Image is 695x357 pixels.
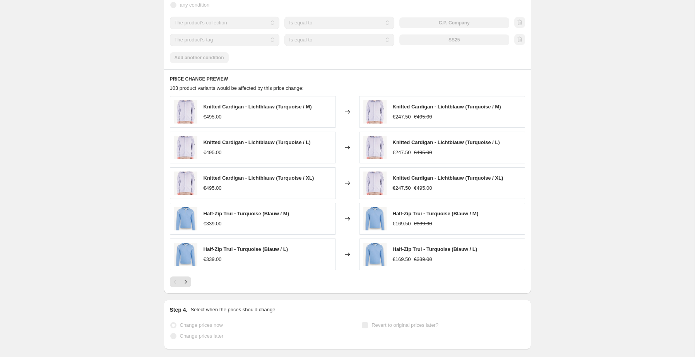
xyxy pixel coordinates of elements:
[414,149,432,156] strike: €495.00
[363,100,387,124] img: 13-03-2-167-Photoroom_80x.webp
[363,207,387,230] img: 12-05-936_80x.webp
[393,175,503,181] span: Knitted Cardigan - Lichtblauw (Turquoise / XL)
[363,172,387,195] img: 13-03-2-167-Photoroom_80x.webp
[170,306,188,314] h2: Step 4.
[414,256,432,263] strike: €339.00
[414,184,432,192] strike: €495.00
[204,139,311,145] span: Knitted Cardigan - Lichtblauw (Turquoise / L)
[393,220,411,228] div: €169.50
[204,256,222,263] div: €339.00
[204,149,222,156] div: €495.00
[180,333,224,339] span: Change prices later
[204,113,222,121] div: €495.00
[170,85,304,91] span: 103 product variants would be affected by this price change:
[174,100,197,124] img: 13-03-2-167-Photoroom_80x.webp
[190,306,275,314] p: Select when the prices should change
[393,113,411,121] div: €247.50
[393,256,411,263] div: €169.50
[180,322,223,328] span: Change prices now
[180,2,210,8] span: any condition
[363,136,387,159] img: 13-03-2-167-Photoroom_80x.webp
[393,246,478,252] span: Half-Zip Trui - Turquoise (Blauw / L)
[393,149,411,156] div: €247.50
[174,172,197,195] img: 13-03-2-167-Photoroom_80x.webp
[170,76,525,82] h6: PRICE CHANGE PREVIEW
[174,136,197,159] img: 13-03-2-167-Photoroom_80x.webp
[174,243,197,266] img: 12-05-936_80x.webp
[174,207,197,230] img: 12-05-936_80x.webp
[371,322,438,328] span: Revert to original prices later?
[204,184,222,192] div: €495.00
[414,220,432,228] strike: €339.00
[170,276,191,287] nav: Pagination
[414,113,432,121] strike: €495.00
[204,175,314,181] span: Knitted Cardigan - Lichtblauw (Turquoise / XL)
[363,243,387,266] img: 12-05-936_80x.webp
[393,184,411,192] div: €247.50
[393,104,501,110] span: Knitted Cardigan - Lichtblauw (Turquoise / M)
[204,246,288,252] span: Half-Zip Trui - Turquoise (Blauw / L)
[204,220,222,228] div: €339.00
[180,276,191,287] button: Next
[204,104,312,110] span: Knitted Cardigan - Lichtblauw (Turquoise / M)
[393,211,478,216] span: Half-Zip Trui - Turquoise (Blauw / M)
[204,211,289,216] span: Half-Zip Trui - Turquoise (Blauw / M)
[393,139,500,145] span: Knitted Cardigan - Lichtblauw (Turquoise / L)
